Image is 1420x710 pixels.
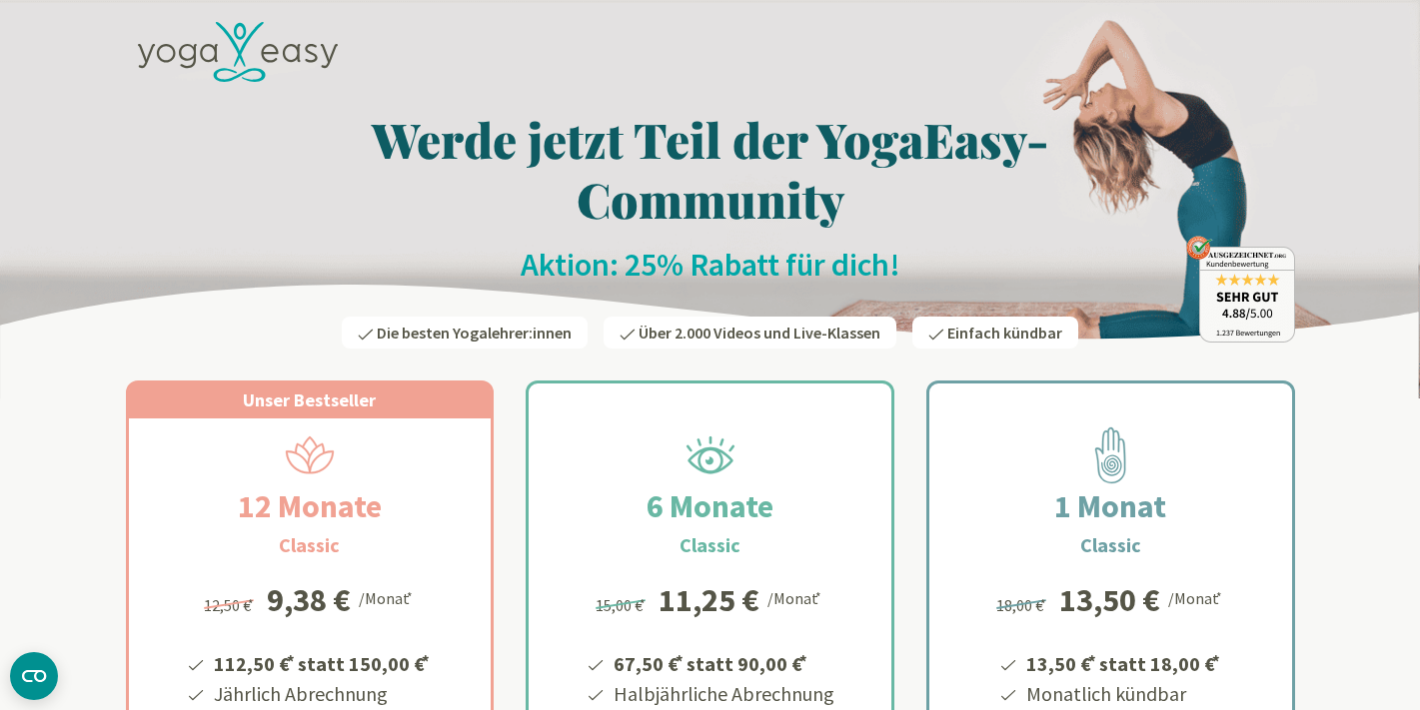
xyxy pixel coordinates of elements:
h2: 12 Monate [190,482,430,530]
li: 67,50 € statt 90,00 € [611,645,834,679]
h3: Classic [279,530,340,560]
span: 15,00 € [596,595,649,615]
span: Unser Bestseller [243,388,376,411]
h2: 1 Monat [1006,482,1214,530]
li: Jährlich Abrechnung [211,679,433,709]
span: Über 2.000 Videos und Live-Klassen [639,323,880,343]
li: Monatlich kündbar [1023,679,1223,709]
span: 18,00 € [996,595,1049,615]
li: 13,50 € statt 18,00 € [1023,645,1223,679]
button: CMP-Widget öffnen [10,652,58,700]
div: 13,50 € [1059,584,1160,616]
span: 12,50 € [204,595,257,615]
h2: 6 Monate [599,482,821,530]
h3: Classic [1080,530,1141,560]
li: Halbjährliche Abrechnung [611,679,834,709]
div: /Monat [767,584,824,610]
span: Die besten Yogalehrer:innen [377,323,572,343]
h1: Werde jetzt Teil der YogaEasy-Community [126,109,1295,229]
div: /Monat [1168,584,1225,610]
div: 9,38 € [267,584,351,616]
img: ausgezeichnet_badge.png [1186,236,1295,343]
span: Einfach kündbar [947,323,1062,343]
h2: Aktion: 25% Rabatt für dich! [126,245,1295,285]
h3: Classic [680,530,740,560]
div: /Monat [359,584,416,610]
div: 11,25 € [659,584,759,616]
li: 112,50 € statt 150,00 € [211,645,433,679]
